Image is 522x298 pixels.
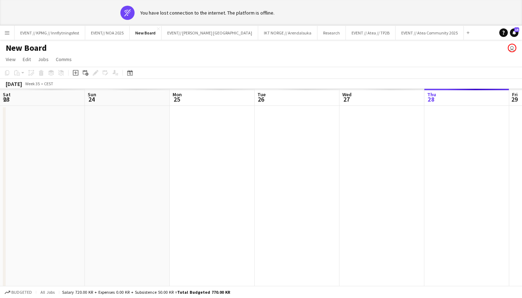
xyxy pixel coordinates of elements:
div: You have lost connection to the internet. The platform is offline. [140,10,274,16]
span: 24 [87,95,96,103]
span: Mon [173,91,182,98]
span: 27 [341,95,352,103]
button: IKT NORGE // Arendalsuka [258,26,317,40]
span: 28 [426,95,436,103]
span: View [6,56,16,63]
app-user-avatar: Ylva Barane [508,44,516,52]
span: Sun [88,91,96,98]
a: Comms [53,55,75,64]
button: Budgeted [4,288,33,296]
span: Fri [512,91,518,98]
span: Comms [56,56,72,63]
span: 25 [172,95,182,103]
h1: New Board [6,43,47,53]
div: Salary 720.00 KR + Expenses 0.00 KR + Subsistence 50.00 KR = [62,289,230,295]
span: All jobs [39,289,56,295]
button: EVENT // Atea // TP2B [346,26,396,40]
div: [DATE] [6,80,22,87]
span: Week 35 [23,81,41,86]
span: 29 [511,95,518,103]
span: Tue [257,91,266,98]
span: Total Budgeted 770.00 KR [177,289,230,295]
span: Budgeted [11,290,32,295]
span: Wed [342,91,352,98]
button: EVENT // Atea Community 2025 [396,26,464,40]
span: 26 [256,95,266,103]
button: Research [317,26,346,40]
a: Edit [20,55,34,64]
span: Sat [3,91,11,98]
a: 15 [510,28,518,37]
span: Edit [23,56,31,63]
div: CEST [44,81,53,86]
span: 15 [514,27,519,32]
a: Jobs [35,55,51,64]
a: View [3,55,18,64]
span: 23 [2,95,11,103]
button: EVENT// [PERSON_NAME] [GEOGRAPHIC_DATA] [162,26,258,40]
span: Jobs [38,56,49,63]
button: EVENT // KPMG // Innflytningsfest [15,26,85,40]
button: EVENT// NOA 2025 [85,26,130,40]
button: New Board [130,26,162,40]
span: Thu [427,91,436,98]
